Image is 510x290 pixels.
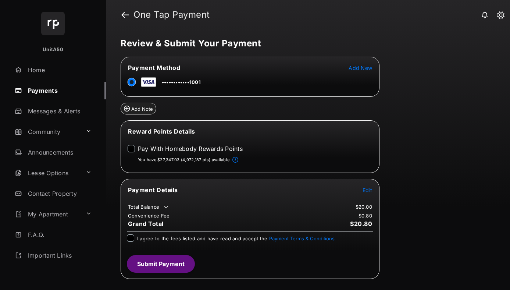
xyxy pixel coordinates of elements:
[12,82,106,99] a: Payments
[41,12,65,35] img: svg+xml;base64,PHN2ZyB4bWxucz0iaHR0cDovL3d3dy53My5vcmcvMjAwMC9zdmciIHdpZHRoPSI2NCIgaGVpZ2h0PSI2NC...
[138,145,243,152] label: Pay With Homebody Rewards Points
[350,220,372,227] span: $20.80
[162,79,201,85] span: ••••••••••••1001
[128,186,178,194] span: Payment Details
[128,220,164,227] span: Grand Total
[138,157,229,163] p: You have $27,347.03 (4,972,187 pts) available
[363,186,372,194] button: Edit
[12,205,83,223] a: My Apartment
[269,236,335,241] button: I agree to the fees listed and have read and accept the
[12,164,83,182] a: Lease Options
[12,267,106,285] a: Logout
[43,46,63,53] p: UnitA50
[128,204,170,211] td: Total Balance
[121,103,156,114] button: Add Note
[358,212,372,219] td: $0.80
[12,144,106,161] a: Announcements
[349,64,372,71] button: Add New
[127,255,195,273] button: Submit Payment
[12,226,106,244] a: F.A.Q.
[12,185,106,202] a: Contact Property
[128,212,170,219] td: Convenience Fee
[128,64,180,71] span: Payment Method
[137,236,335,241] span: I agree to the fees listed and have read and accept the
[12,123,83,141] a: Community
[12,247,94,264] a: Important Links
[121,39,489,48] h5: Review & Submit Your Payment
[133,10,210,19] strong: One Tap Payment
[12,102,106,120] a: Messages & Alerts
[128,128,195,135] span: Reward Points Details
[363,187,372,193] span: Edit
[355,204,373,210] td: $20.00
[349,65,372,71] span: Add New
[12,61,106,79] a: Home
